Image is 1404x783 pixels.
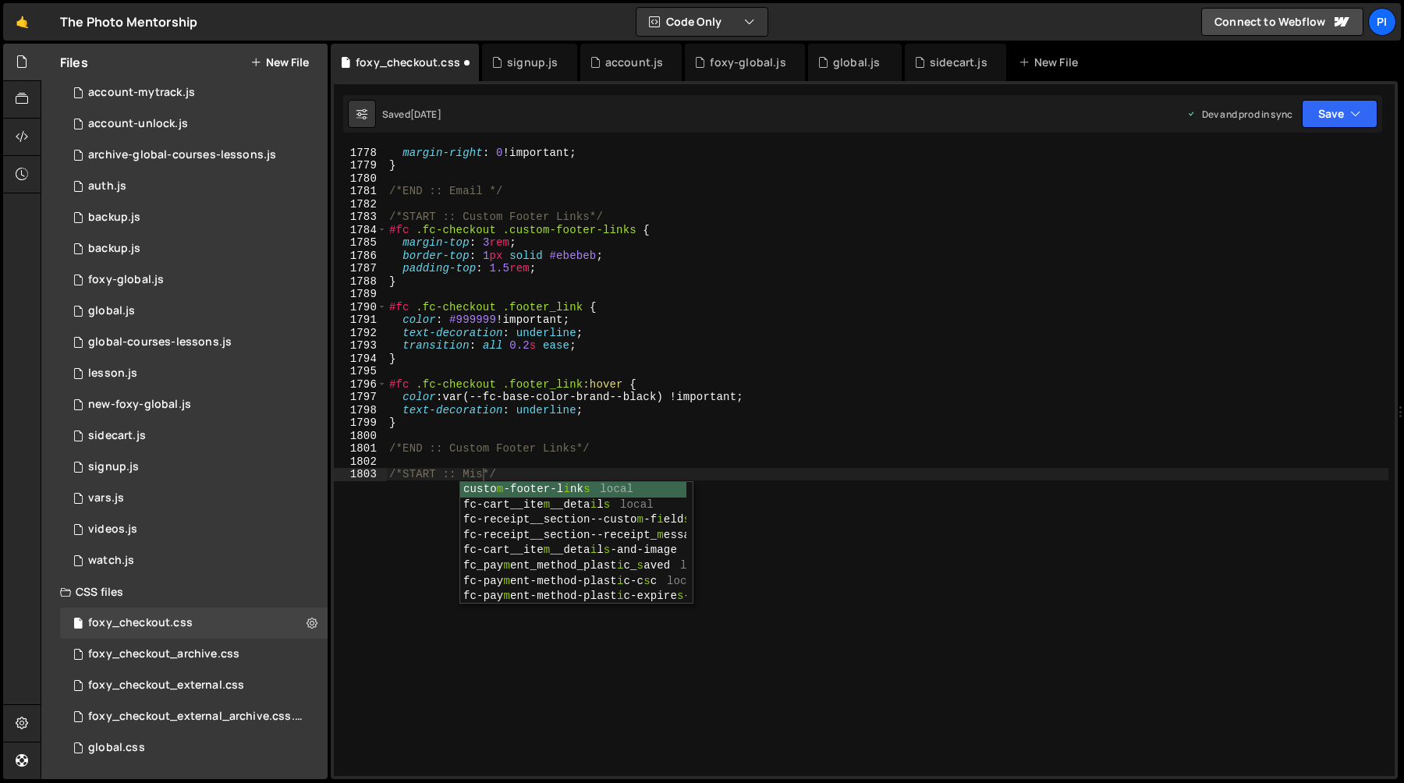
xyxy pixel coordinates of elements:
div: 13533/35292.js [60,327,328,358]
div: 1797 [334,391,387,404]
div: 13533/44030.css [60,639,328,670]
div: archive-global-courses-lessons.js [88,148,276,162]
div: 13533/38978.js [60,483,328,514]
div: new-foxy-global.js [88,398,191,412]
div: 1784 [334,224,387,237]
a: Connect to Webflow [1201,8,1363,36]
div: foxy_checkout.css [356,55,460,70]
div: 1803 [334,468,387,481]
div: 13533/35364.js [60,452,328,483]
div: 1794 [334,353,387,366]
div: 1801 [334,442,387,455]
div: account-unlock.js [88,117,188,131]
div: 1787 [334,262,387,275]
div: 1778 [334,147,387,160]
div: sidecart.js [930,55,987,70]
div: 1792 [334,327,387,340]
div: 1782 [334,198,387,211]
div: 13533/43446.js [60,420,328,452]
div: global.js [88,304,135,318]
div: 1780 [334,172,387,186]
div: 13533/42246.js [60,514,328,545]
div: 13533/41206.js [60,108,328,140]
div: New File [1019,55,1084,70]
div: 1783 [334,211,387,224]
div: vars.js [88,491,124,505]
div: backup.js [88,211,140,225]
div: 13533/38747.css [60,670,328,701]
div: 13533/38628.js [60,77,328,108]
div: 1788 [334,275,387,289]
div: The Photo Mentorship [60,12,197,31]
div: 1781 [334,185,387,198]
button: Save [1302,100,1377,128]
div: signup.js [88,460,139,474]
div: account-mytrack.js [88,86,195,100]
div: 13533/35472.js [60,358,328,389]
div: signup.js [507,55,558,70]
h2: Files [60,54,88,71]
div: 1798 [334,404,387,417]
div: foxy_checkout.css [88,616,193,630]
div: global.css [88,741,145,755]
div: foxy-global.js [88,273,164,287]
div: 13533/38527.js [60,545,328,576]
div: 13533/35489.css [60,732,328,764]
div: 1800 [334,430,387,443]
div: 13533/45031.js [60,233,328,264]
div: [DATE] [410,108,441,121]
div: watch.js [88,554,134,568]
div: videos.js [88,523,137,537]
div: Saved [382,108,441,121]
div: global.js [833,55,880,70]
div: 1796 [334,378,387,391]
div: 13533/44029.css [60,701,333,732]
div: global-courses-lessons.js [88,335,232,349]
div: account.js [605,55,664,70]
div: 1785 [334,236,387,250]
div: 1799 [334,416,387,430]
div: 13533/34219.js [60,264,328,296]
div: sidecart.js [88,429,146,443]
div: 1779 [334,159,387,172]
div: 1790 [334,301,387,314]
div: foxy_checkout_external.css [88,678,244,693]
div: 1786 [334,250,387,263]
div: foxy-global.js [710,55,785,70]
div: 13533/45030.js [60,202,328,233]
div: CSS files [41,576,328,608]
button: New File [250,56,309,69]
div: 1802 [334,455,387,469]
button: Code Only [636,8,768,36]
a: Pi [1368,8,1396,36]
div: auth.js [88,179,126,193]
div: foxy_checkout_archive.css [88,647,239,661]
a: 🤙 [3,3,41,41]
div: 13533/40053.js [60,389,328,420]
div: backup.js [88,242,140,256]
div: 1795 [334,365,387,378]
div: 1793 [334,339,387,353]
div: 1789 [334,288,387,301]
div: 13533/38507.css [60,608,328,639]
div: lesson.js [88,367,137,381]
div: Dev and prod in sync [1186,108,1292,121]
div: foxy_checkout_external_archive.css.css [88,710,303,724]
div: 13533/39483.js [60,296,328,327]
div: 13533/34034.js [60,171,328,202]
div: 13533/43968.js [60,140,328,171]
div: 1791 [334,314,387,327]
